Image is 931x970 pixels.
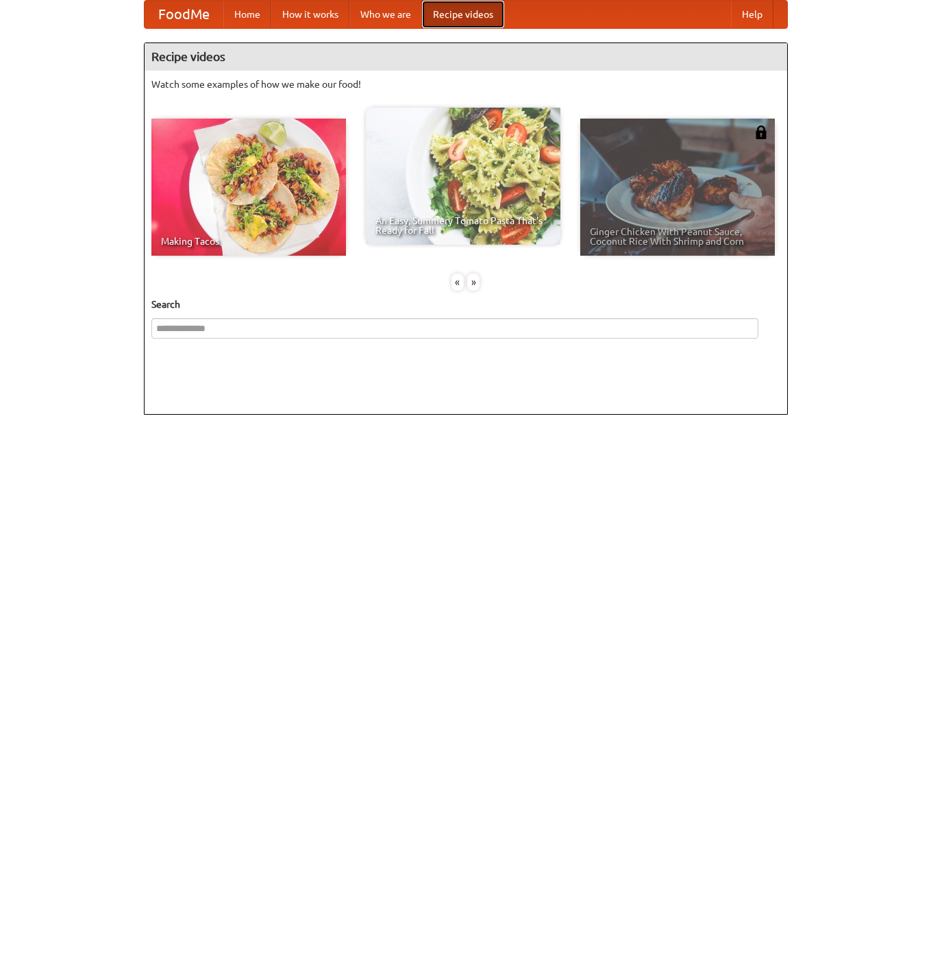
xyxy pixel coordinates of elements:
a: Recipe videos [422,1,504,28]
a: An Easy, Summery Tomato Pasta That's Ready for Fall [366,108,560,245]
h5: Search [151,298,780,311]
div: » [467,274,480,291]
p: Watch some examples of how we make our food! [151,77,780,91]
h4: Recipe videos [145,43,787,71]
img: 483408.png [754,125,768,139]
div: « [451,274,464,291]
a: Help [731,1,773,28]
a: Home [223,1,271,28]
a: How it works [271,1,349,28]
span: An Easy, Summery Tomato Pasta That's Ready for Fall [375,216,551,235]
a: FoodMe [145,1,223,28]
span: Making Tacos [161,237,336,246]
a: Who we are [349,1,422,28]
a: Making Tacos [151,119,346,256]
